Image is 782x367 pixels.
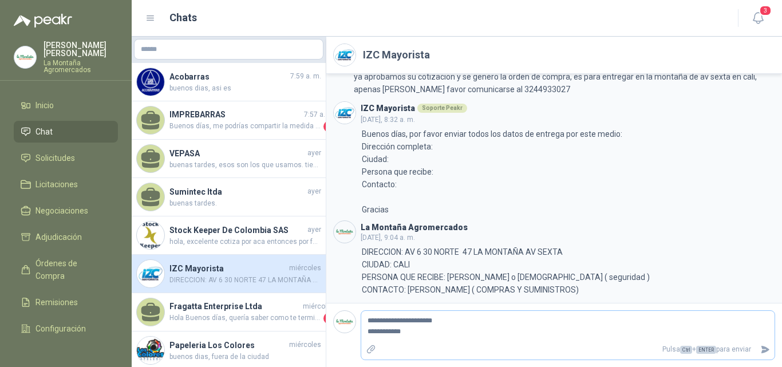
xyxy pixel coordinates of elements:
p: La Montaña Agromercados [44,60,118,73]
span: 7:59 a. m. [290,71,321,82]
span: miércoles [289,340,321,350]
h3: IZC Mayorista [361,105,415,112]
span: Solicitudes [35,152,75,164]
h3: La Montaña Agromercados [361,224,468,231]
a: Chat [14,121,118,143]
a: Licitaciones [14,173,118,195]
img: Logo peakr [14,14,72,27]
a: Fragatta Enterprise LtdamiércolesHola Buenos días, quería saber como te termino de ir con la mues... [132,293,326,332]
img: Company Logo [137,337,164,364]
span: Hola Buenos días, quería saber como te termino de ir con la muestra del sobre [169,313,321,324]
span: [DATE], 9:04 a. m. [361,234,415,242]
a: Solicitudes [14,147,118,169]
span: 3 [759,5,772,16]
h4: VEPASA [169,147,305,160]
span: 1 [323,313,335,324]
img: Company Logo [334,102,356,124]
img: Company Logo [14,46,36,68]
a: Company LogoAcobarras7:59 a. m.buenos dias, asi es [132,63,326,101]
label: Adjuntar archivos [361,340,381,360]
span: Adjudicación [35,231,82,243]
a: IMPREBARRAS7:57 a. m.Buenos días, me podrías compartir la medida de la etiqueta de cartón góndola... [132,101,326,140]
span: Licitaciones [35,178,78,191]
img: Company Logo [137,222,164,249]
h4: Sumintec ltda [169,186,305,198]
span: miércoles [303,301,335,312]
img: Company Logo [334,44,356,66]
p: Pulsa + para enviar [381,340,756,360]
span: ayer [307,148,321,159]
h1: Chats [169,10,197,26]
span: Negociaciones [35,204,88,217]
h2: IZC Mayorista [363,47,430,63]
p: DIRECCION: AV 6 30 NORTE 47 LA MONTAÑA AV SEXTA CIUDAD: CALI PERSONA QUE RECIBE: [PERSON_NAME] o ... [362,246,650,296]
a: Configuración [14,318,118,340]
p: ya aprobamos su cotizacion y se genero la orden de compra, es para entregar en la montaña de av s... [354,70,775,96]
span: buenas tardes. [169,198,321,209]
span: Órdenes de Compra [35,257,107,282]
a: Company LogoStock Keeper De Colombia SASayerhola, excelente cotiza por aca entonces por favor. [132,216,326,255]
span: [DATE], 8:32 a. m. [361,116,415,124]
a: Company LogoIZC MayoristamiércolesDIRECCION: AV 6 30 NORTE 47 LA MONTAÑA AV SEXTA CIUDAD: CALI PE... [132,255,326,293]
span: Chat [35,125,53,138]
h4: Fragatta Enterprise Ltda [169,300,301,313]
a: Negociaciones [14,200,118,222]
span: buenas tardes, esos son los que usamos. tienen el mismo precio? [169,160,321,171]
span: 2 [323,121,335,132]
span: Ctrl [680,346,692,354]
img: Company Logo [334,311,356,333]
a: Órdenes de Compra [14,252,118,287]
span: ayer [307,186,321,197]
a: Adjudicación [14,226,118,248]
span: Buenos días, me podrías compartir la medida de la etiqueta de cartón góndola que necesitan? [169,121,321,132]
span: ENTER [696,346,716,354]
h4: Acobarras [169,70,288,83]
a: VEPASAayerbuenas tardes, esos son los que usamos. tienen el mismo precio? [132,140,326,178]
span: buenos dias, asi es [169,83,321,94]
p: Buenos días, por favor enviar todos los datos de entrega por este medio: Dirección completa: Ciud... [362,128,622,216]
p: [PERSON_NAME] [PERSON_NAME] [44,41,118,57]
span: 7:57 a. m. [304,109,335,120]
span: Remisiones [35,296,78,309]
a: Inicio [14,94,118,116]
img: Company Logo [137,260,164,287]
span: buenos dias, fuera de la ciudad [169,352,321,362]
a: Sumintec ltdaayerbuenas tardes. [132,178,326,216]
h4: IMPREBARRAS [169,108,302,121]
div: Soporte Peakr [417,104,467,113]
button: Enviar [756,340,775,360]
span: ayer [307,224,321,235]
img: Company Logo [334,221,356,243]
h4: Papeleria Los Colores [169,339,287,352]
span: Inicio [35,99,54,112]
span: miércoles [289,263,321,274]
h4: Stock Keeper De Colombia SAS [169,224,305,236]
a: Remisiones [14,291,118,313]
h4: IZC Mayorista [169,262,287,275]
img: Company Logo [137,68,164,96]
span: DIRECCION: AV 6 30 NORTE 47 LA MONTAÑA AV SEXTA CIUDAD: CALI PERSONA QUE RECIBE: [PERSON_NAME] o ... [169,275,321,286]
span: Configuración [35,322,86,335]
button: 3 [748,8,768,29]
span: hola, excelente cotiza por aca entonces por favor. [169,236,321,247]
